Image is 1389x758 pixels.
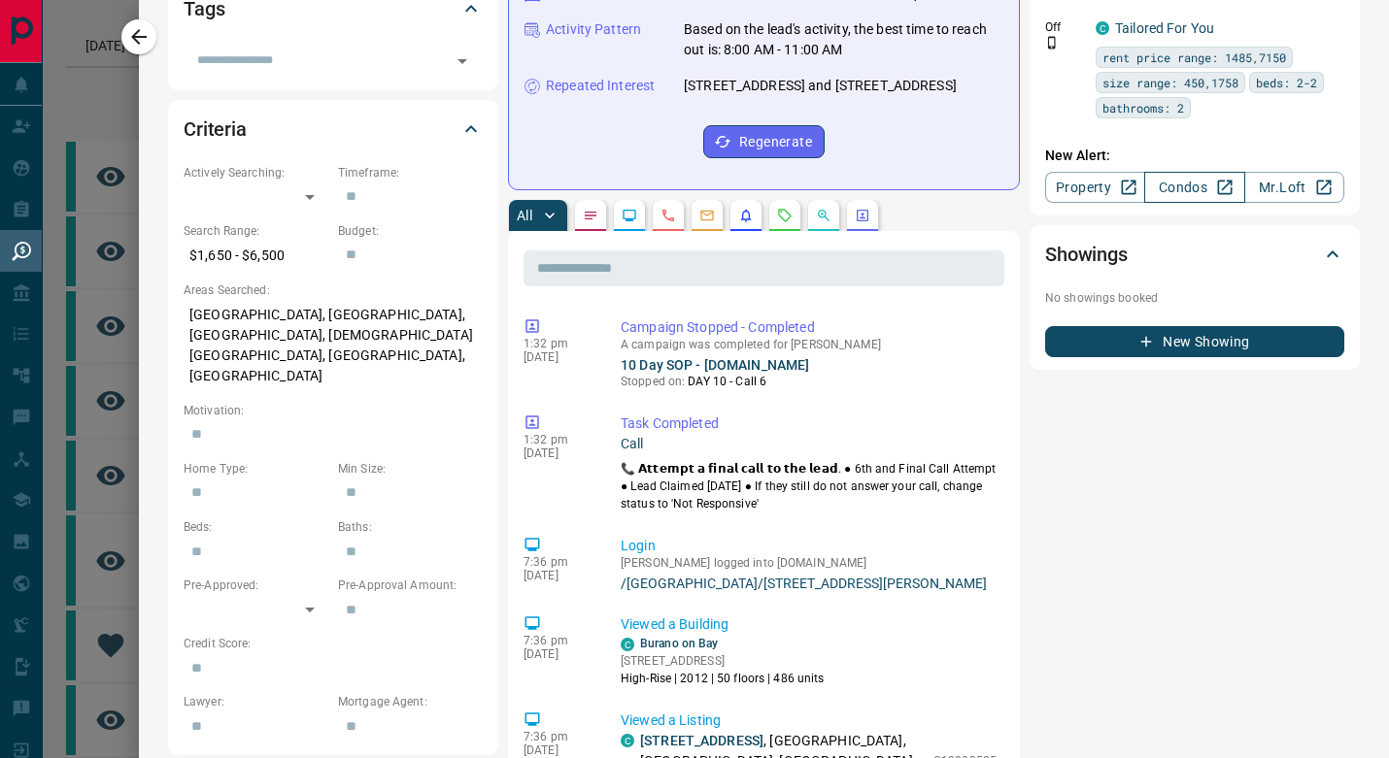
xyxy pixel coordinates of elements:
[621,434,997,454] p: Call
[703,125,825,158] button: Regenerate
[1045,326,1344,357] button: New Showing
[684,76,957,96] p: [STREET_ADDRESS] and [STREET_ADDRESS]
[1045,231,1344,278] div: Showings
[184,460,328,478] p: Home Type:
[621,460,997,512] p: 📞 𝗔𝘁𝘁𝗲𝗺𝗽𝘁 𝗮 𝗳𝗶𝗻𝗮𝗹 𝗰𝗮𝗹𝗹 𝘁𝗼 𝘁𝗵𝗲 𝗹𝗲𝗮𝗱. ● 6th and Final Call Attempt ‎● Lead Claimed [DATE] ● If they...
[184,518,328,536] p: Beds:
[1045,18,1084,36] p: Off
[1102,73,1238,92] span: size range: 450,1758
[524,730,592,743] p: 7:36 pm
[184,402,483,419] p: Motivation:
[621,614,997,635] p: Viewed a Building
[338,222,483,240] p: Budget:
[524,555,592,569] p: 7:36 pm
[621,710,997,731] p: Viewed a Listing
[640,637,718,650] a: Burano on Bay
[661,208,676,223] svg: Calls
[338,577,483,594] p: Pre-Approval Amount:
[1244,172,1344,203] a: Mr.Loft
[855,208,870,223] svg: Agent Actions
[777,208,793,223] svg: Requests
[524,634,592,647] p: 7:36 pm
[546,19,641,40] p: Activity Pattern
[621,734,634,747] div: condos.ca
[184,577,328,594] p: Pre-Approved:
[621,357,809,373] a: 10 Day SOP - [DOMAIN_NAME]
[1144,172,1244,203] a: Condos
[184,693,328,710] p: Lawyer:
[524,647,592,661] p: [DATE]
[517,209,532,222] p: All
[1045,36,1059,49] svg: Push Notification Only
[338,518,483,536] p: Baths:
[524,569,592,582] p: [DATE]
[184,281,483,299] p: Areas Searched:
[546,76,655,96] p: Repeated Interest
[524,337,592,350] p: 1:32 pm
[621,638,634,651] div: condos.ca
[688,375,766,388] span: DAY 10 - Call 6
[621,413,997,434] p: Task Completed
[184,299,483,392] p: [GEOGRAPHIC_DATA], [GEOGRAPHIC_DATA], [GEOGRAPHIC_DATA], [DEMOGRAPHIC_DATA][GEOGRAPHIC_DATA], [GE...
[1045,289,1344,307] p: No showings booked
[621,338,997,351] p: A campaign was completed for [PERSON_NAME]
[524,433,592,446] p: 1:32 pm
[1096,21,1109,35] div: condos.ca
[621,576,997,591] a: /[GEOGRAPHIC_DATA]/[STREET_ADDRESS][PERSON_NAME]
[583,208,598,223] svg: Notes
[524,350,592,364] p: [DATE]
[184,114,247,145] h2: Criteria
[524,446,592,460] p: [DATE]
[621,670,825,687] p: High-Rise | 2012 | 50 floors | 486 units
[184,635,483,652] p: Credit Score:
[338,693,483,710] p: Mortgage Agent:
[816,208,831,223] svg: Opportunities
[449,48,476,75] button: Open
[1045,239,1128,270] h2: Showings
[1102,98,1184,117] span: bathrooms: 2
[1045,146,1344,166] p: New Alert:
[621,536,997,556] p: Login
[640,733,763,748] a: [STREET_ADDRESS]
[338,164,483,181] p: Timeframe:
[1115,20,1214,36] a: Tailored For You
[1045,172,1145,203] a: Property
[338,460,483,478] p: Min Size:
[524,743,592,757] p: [DATE]
[184,164,328,181] p: Actively Searching:
[621,317,997,338] p: Campaign Stopped - Completed
[184,240,328,272] p: $1,650 - $6,500
[699,208,715,223] svg: Emails
[684,19,1003,60] p: Based on the lead's activity, the best time to reach out is: 8:00 AM - 11:00 AM
[1256,73,1317,92] span: beds: 2-2
[621,373,997,390] p: Stopped on:
[621,556,997,570] p: [PERSON_NAME] logged into [DOMAIN_NAME]
[738,208,754,223] svg: Listing Alerts
[621,652,825,670] p: [STREET_ADDRESS]
[1102,48,1286,67] span: rent price range: 1485,7150
[622,208,637,223] svg: Lead Browsing Activity
[184,222,328,240] p: Search Range:
[184,106,483,152] div: Criteria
